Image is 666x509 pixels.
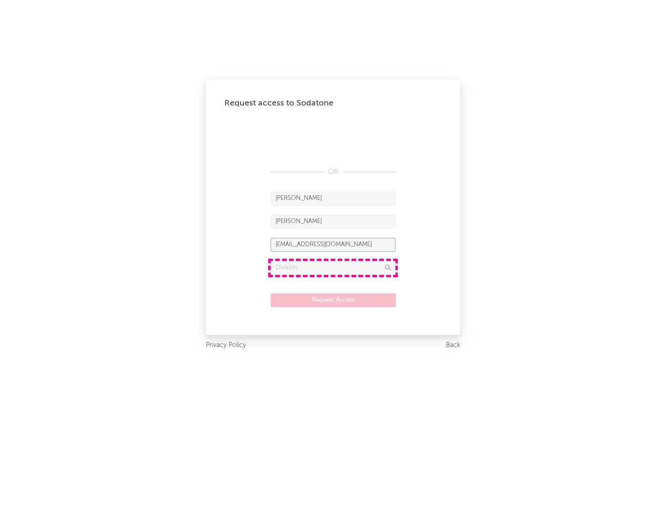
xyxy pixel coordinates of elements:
[271,167,395,178] div: OR
[271,261,395,275] input: Division
[271,238,395,252] input: Email
[224,98,442,109] div: Request access to Sodatone
[271,293,396,307] button: Request Access
[206,340,246,351] a: Privacy Policy
[271,192,395,205] input: First Name
[446,340,460,351] a: Back
[271,215,395,229] input: Last Name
